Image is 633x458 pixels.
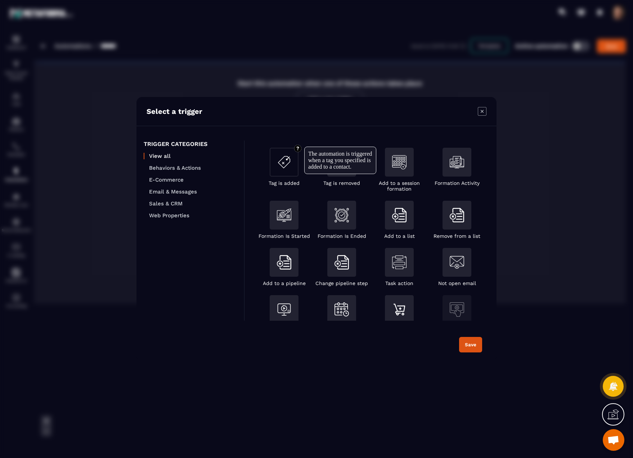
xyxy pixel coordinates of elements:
img: circle-question.f98f3ed8.svg [294,145,301,152]
img: formationIsEnded.svg [335,208,349,222]
div: The automation is triggered when a tag you specified is added to a contact. [308,151,372,170]
p: Task action [385,280,413,286]
img: taskAction.svg [392,255,407,270]
p: View all [149,153,237,159]
p: Add to a pipeline [263,280,306,286]
p: Change pipeline step [315,280,368,286]
p: Tag is removed [323,180,360,186]
img: formationActivity.svg [450,155,464,169]
img: webpage.svg [450,302,464,317]
p: Formation Is Started [259,233,310,239]
img: productPurchase.svg [392,302,407,317]
p: Add to a list [384,233,415,239]
p: Email & Messages [149,188,237,195]
p: Add to a session formation [371,180,428,192]
img: removeFromList.svg [335,255,349,270]
img: notOpenEmail.svg [450,255,464,270]
img: addToList.svg [277,255,291,270]
p: TRIGGER CATEGORIES [144,141,237,147]
img: formationIsStarted.svg [277,208,291,222]
img: removeFromList.svg [450,208,464,222]
p: Web Properties [149,212,237,219]
img: addTag.svg [277,155,291,169]
img: addToList.svg [392,208,407,222]
p: Remove from a list [434,233,480,239]
div: Open chat [603,429,624,451]
p: Behaviors & Actions [149,165,237,171]
p: Formation Activity [435,180,480,186]
p: Tag is added [269,180,300,186]
p: Formation Is Ended [318,233,366,239]
img: addSessionFormation.svg [392,155,407,169]
img: addToAWebinar.svg [277,302,291,317]
p: Sales & CRM [149,200,237,207]
button: Save [459,337,482,352]
p: Not open email [438,280,476,286]
img: contactBookAnEvent.svg [335,302,349,316]
p: Select a trigger [147,107,202,116]
p: E-Commerce [149,177,237,183]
